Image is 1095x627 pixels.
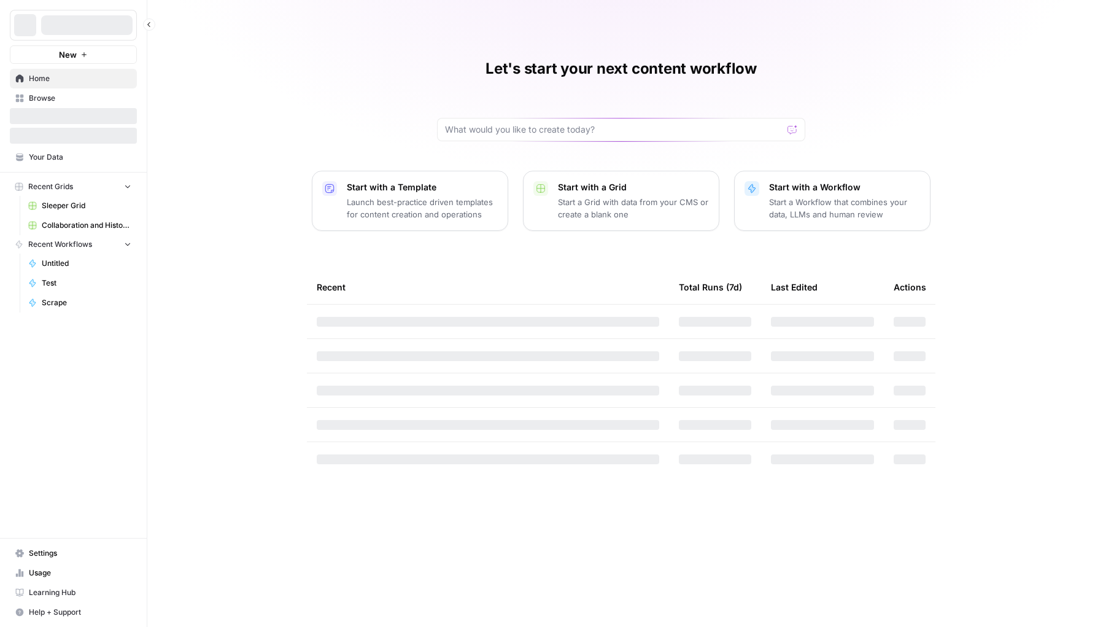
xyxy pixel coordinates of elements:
[523,171,719,231] button: Start with a GridStart a Grid with data from your CMS or create a blank one
[734,171,931,231] button: Start with a WorkflowStart a Workflow that combines your data, LLMs and human review
[769,181,920,193] p: Start with a Workflow
[29,93,131,104] span: Browse
[42,200,131,211] span: Sleeper Grid
[486,59,757,79] h1: Let's start your next content workflow
[10,235,137,254] button: Recent Workflows
[59,49,77,61] span: New
[23,293,137,313] a: Scrape
[42,297,131,308] span: Scrape
[10,177,137,196] button: Recent Grids
[42,258,131,269] span: Untitled
[445,123,783,136] input: What would you like to create today?
[28,181,73,192] span: Recent Grids
[10,88,137,108] a: Browse
[28,239,92,250] span: Recent Workflows
[771,270,818,304] div: Last Edited
[23,216,137,235] a: Collaboration and History Demo
[42,220,131,231] span: Collaboration and History Demo
[558,196,709,220] p: Start a Grid with data from your CMS or create a blank one
[769,196,920,220] p: Start a Workflow that combines your data, LLMs and human review
[558,181,709,193] p: Start with a Grid
[10,543,137,563] a: Settings
[10,563,137,583] a: Usage
[29,587,131,598] span: Learning Hub
[317,270,659,304] div: Recent
[347,181,498,193] p: Start with a Template
[347,196,498,220] p: Launch best-practice driven templates for content creation and operations
[23,196,137,216] a: Sleeper Grid
[29,152,131,163] span: Your Data
[10,69,137,88] a: Home
[23,254,137,273] a: Untitled
[312,171,508,231] button: Start with a TemplateLaunch best-practice driven templates for content creation and operations
[29,548,131,559] span: Settings
[10,45,137,64] button: New
[29,567,131,578] span: Usage
[42,278,131,289] span: Test
[894,270,926,304] div: Actions
[29,73,131,84] span: Home
[29,607,131,618] span: Help + Support
[10,583,137,602] a: Learning Hub
[10,602,137,622] button: Help + Support
[23,273,137,293] a: Test
[10,147,137,167] a: Your Data
[679,270,742,304] div: Total Runs (7d)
